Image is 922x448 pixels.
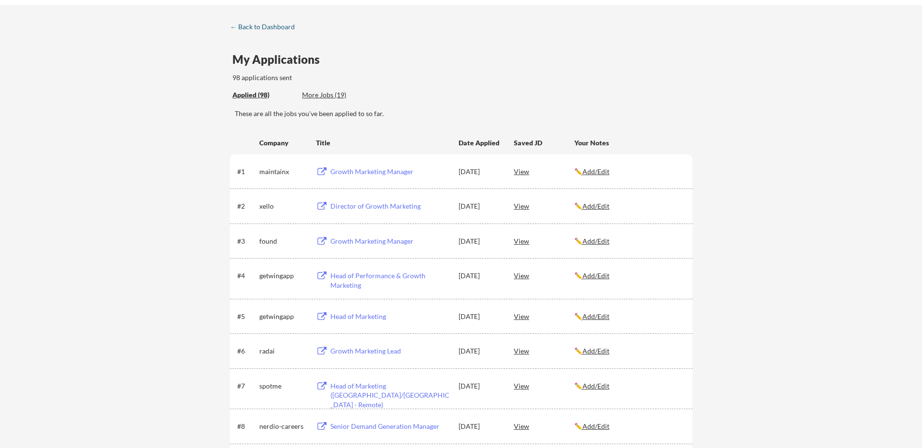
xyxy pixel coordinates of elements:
[514,197,574,214] div: View
[259,236,307,246] div: found
[302,90,373,100] div: These are job applications we think you'd be a good fit for, but couldn't apply you to automatica...
[237,167,256,177] div: #1
[237,236,256,246] div: #3
[330,346,449,356] div: Growth Marketing Lead
[514,232,574,249] div: View
[330,236,449,246] div: Growth Marketing Manager
[259,346,307,356] div: radai
[302,90,373,100] div: More Jobs (19)
[330,422,449,431] div: Senior Demand Generation Manager
[259,422,307,431] div: nerdio-careers
[514,342,574,359] div: View
[574,312,684,321] div: ✏️
[582,271,609,280] u: Add/Edit
[330,201,449,211] div: Director of Growth Marketing
[459,167,501,177] div: [DATE]
[582,202,609,210] u: Add/Edit
[232,54,328,65] div: My Applications
[330,381,449,410] div: Head of Marketing ([GEOGRAPHIC_DATA]/[GEOGRAPHIC_DATA] - Remote)
[232,90,295,100] div: These are all the jobs you've been applied to so far.
[459,201,501,211] div: [DATE]
[259,381,307,391] div: spotme
[237,422,256,431] div: #8
[574,167,684,177] div: ✏️
[574,138,684,148] div: Your Notes
[514,307,574,325] div: View
[235,109,692,118] div: These are all the jobs you've been applied to so far.
[574,381,684,391] div: ✏️
[514,134,574,151] div: Saved JD
[514,417,574,435] div: View
[259,312,307,321] div: getwingapp
[574,422,684,431] div: ✏️
[330,271,449,290] div: Head of Performance & Growth Marketing
[230,24,302,30] div: ← Back to Dashboard
[459,271,501,281] div: [DATE]
[259,167,307,177] div: maintainx
[237,312,256,321] div: #5
[237,346,256,356] div: #6
[237,271,256,281] div: #4
[574,201,684,211] div: ✏️
[259,201,307,211] div: xello
[237,201,256,211] div: #2
[330,312,449,321] div: Head of Marketing
[574,236,684,246] div: ✏️
[582,237,609,245] u: Add/Edit
[237,381,256,391] div: #7
[574,271,684,281] div: ✏️
[459,312,501,321] div: [DATE]
[514,377,574,394] div: View
[582,422,609,430] u: Add/Edit
[514,267,574,284] div: View
[230,23,302,33] a: ← Back to Dashboard
[582,382,609,390] u: Add/Edit
[582,347,609,355] u: Add/Edit
[459,138,501,148] div: Date Applied
[232,90,295,100] div: Applied (98)
[330,167,449,177] div: Growth Marketing Manager
[232,73,418,83] div: 98 applications sent
[459,346,501,356] div: [DATE]
[259,138,307,148] div: Company
[574,346,684,356] div: ✏️
[459,422,501,431] div: [DATE]
[514,163,574,180] div: View
[582,167,609,176] u: Add/Edit
[459,381,501,391] div: [DATE]
[316,138,449,148] div: Title
[459,236,501,246] div: [DATE]
[582,312,609,320] u: Add/Edit
[259,271,307,281] div: getwingapp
